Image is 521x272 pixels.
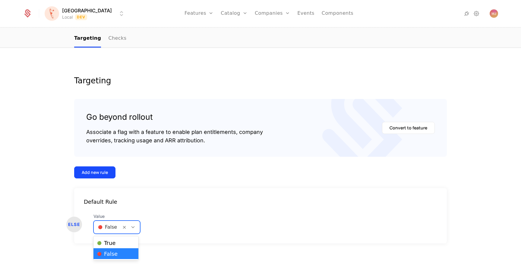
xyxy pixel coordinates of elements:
a: Settings [473,10,480,17]
a: Checks [108,30,126,48]
nav: Main [74,30,447,48]
span: Dev [75,14,87,20]
img: Florence [45,6,59,21]
div: ELSE [66,217,82,232]
ul: Choose Sub Page [74,30,126,48]
span: False [97,251,118,257]
button: Select environment [46,7,125,20]
div: Default Rule [74,198,447,206]
div: Targeting [74,77,447,85]
span: [GEOGRAPHIC_DATA] [62,7,112,14]
a: Integrations [463,10,470,17]
div: Go beyond rollout [86,111,263,123]
div: Add new rule [82,169,108,175]
div: Local [62,14,73,20]
button: Add new rule [74,166,115,178]
a: Targeting [74,30,101,48]
span: Value [93,213,140,219]
span: True [97,240,115,246]
button: Open user button [490,9,498,18]
span: 🔴 [97,252,102,256]
span: 🟢 [97,241,102,246]
img: Milos Jacimovic [490,9,498,18]
button: Convert to feature [382,122,435,134]
div: Associate a flag with a feature to enable plan entitlements, company overrides, tracking usage an... [86,128,263,145]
